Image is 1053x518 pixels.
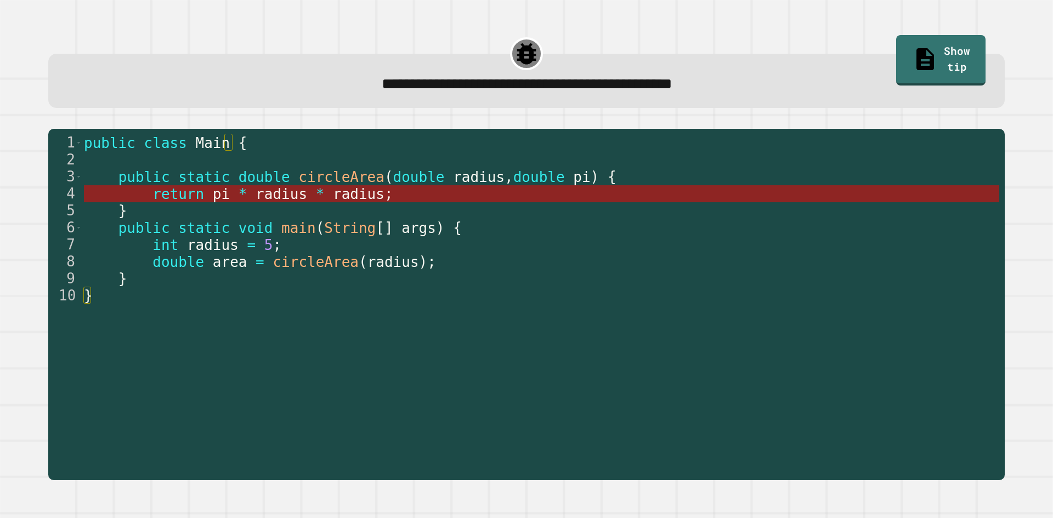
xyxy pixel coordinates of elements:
span: double [393,169,445,185]
span: Toggle code folding, rows 6 through 9 [76,219,82,236]
div: 7 [48,236,82,253]
span: double [152,254,204,270]
span: static [178,169,230,185]
span: circleArea [299,169,385,185]
span: radius [367,254,419,270]
div: 5 [48,202,82,219]
span: area [213,254,247,270]
span: String [325,220,376,236]
span: class [144,135,187,151]
span: = [247,237,256,253]
span: public [84,135,135,151]
span: Toggle code folding, rows 3 through 5 [76,168,82,185]
div: 2 [48,151,82,168]
span: = [256,254,264,270]
span: void [239,220,273,236]
span: int [152,237,178,253]
span: radius [453,169,505,185]
div: 4 [48,185,82,202]
a: Show tip [896,35,986,86]
span: radius [187,237,239,253]
span: radius [333,186,384,202]
span: pi [573,169,590,185]
div: 6 [48,219,82,236]
span: public [118,220,170,236]
span: main [281,220,316,236]
div: 9 [48,270,82,287]
div: 1 [48,134,82,151]
span: double [239,169,290,185]
span: static [178,220,230,236]
span: 5 [264,237,273,253]
span: Toggle code folding, rows 1 through 10 [76,134,82,151]
span: radius [256,186,307,202]
span: circleArea [273,254,359,270]
div: 10 [48,287,82,304]
span: args [401,220,436,236]
span: double [513,169,565,185]
span: Main [196,135,230,151]
span: public [118,169,170,185]
div: 8 [48,253,82,270]
span: pi [213,186,230,202]
span: return [152,186,204,202]
div: 3 [48,168,82,185]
